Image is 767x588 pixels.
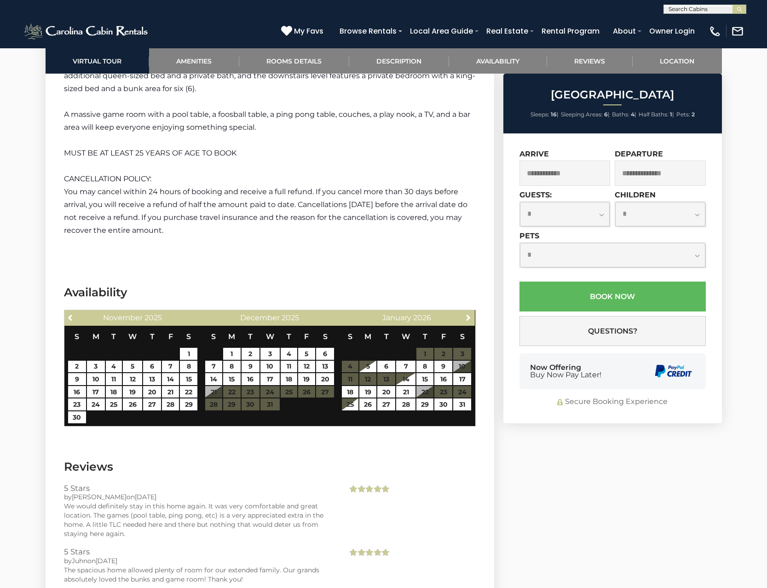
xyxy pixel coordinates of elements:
span: Buy Now Pay Later! [530,371,601,379]
a: Description [349,48,449,74]
span: You may cancel within 24 hours of booking and receive a full refund. If you cancel more than 30 d... [64,187,467,235]
span: [PERSON_NAME] [72,493,127,501]
span: Tuesday [111,332,116,341]
a: Amenities [149,48,239,74]
a: Location [633,48,722,74]
a: 19 [359,386,376,398]
li: | [531,109,559,121]
label: Departure [615,150,663,158]
img: White-1-2.png [23,22,150,40]
a: 10 [87,373,105,385]
a: 1 [180,348,197,360]
span: Saturday [460,332,465,341]
a: 18 [281,373,297,385]
a: 6 [143,361,161,373]
a: 19 [123,386,142,398]
a: 8 [223,361,240,373]
a: 14 [396,373,415,385]
span: Friday [304,332,309,341]
img: phone-regular-white.png [709,25,721,38]
a: 8 [180,361,197,373]
div: by on [64,556,334,565]
a: Local Area Guide [405,23,478,39]
span: Monday [364,332,371,341]
a: Previous [65,311,77,323]
a: 11 [106,373,122,385]
a: 28 [162,398,179,410]
a: 3 [87,361,105,373]
a: 9 [68,373,86,385]
div: We would definitely stay in this home again. It was very comfortable and great location. The game... [64,502,334,538]
button: Book Now [519,282,706,311]
a: 14 [162,373,179,385]
a: 10 [260,361,280,373]
span: Thursday [150,332,155,341]
h3: Availability [64,284,476,300]
span: Sunday [211,332,216,341]
span: Wednesday [128,332,137,341]
a: 13 [143,373,161,385]
span: [DATE] [96,557,117,565]
strong: 2 [692,111,695,118]
a: 5 [298,348,315,360]
a: 6 [316,348,334,360]
a: 9 [434,361,452,373]
a: 12 [123,373,142,385]
span: Tuesday [384,332,389,341]
a: 21 [162,386,179,398]
a: 5 [359,361,376,373]
a: 20 [377,386,395,398]
label: Pets [519,231,539,240]
span: Wednesday [266,332,274,341]
span: Monday [92,332,99,341]
li: | [639,109,674,121]
li: | [561,109,610,121]
a: My Favs [281,25,326,37]
a: 17 [87,386,105,398]
span: Half Baths: [639,111,669,118]
a: 1 [223,348,240,360]
span: Friday [168,332,173,341]
a: 5 [123,361,142,373]
a: Rental Program [537,23,604,39]
span: Saturday [186,332,191,341]
span: Baths: [612,111,629,118]
a: Browse Rentals [335,23,401,39]
a: 25 [342,398,358,410]
span: Previous [67,314,75,321]
a: 28 [396,398,415,410]
div: by on [64,492,334,502]
a: 18 [342,386,358,398]
span: My Favs [294,25,323,37]
a: 15 [416,373,433,385]
a: 30 [434,398,452,410]
div: The spacious home allowed plenty of room for our extended family. Our grands absolutely loved the... [64,565,334,584]
span: [DATE] [135,493,156,501]
a: 18 [106,386,122,398]
span: Sunday [75,332,79,341]
a: 29 [416,398,433,410]
img: mail-regular-white.png [731,25,744,38]
a: 11 [281,361,297,373]
h3: 5 Stars [64,548,334,556]
span: CANCELLATION POLICY: [64,174,151,183]
a: 21 [396,386,415,398]
a: 14 [205,373,222,385]
span: Pets: [676,111,690,118]
a: 7 [205,361,222,373]
a: 27 [143,398,161,410]
span: 2025 [144,313,162,322]
a: 20 [143,386,161,398]
span: January [382,313,411,322]
a: 13 [316,361,334,373]
span: A massive game room with a pool table, a foosball table, a ping pong table, couches, a play nook,... [64,110,470,132]
span: Sleeping Areas: [561,111,603,118]
a: 9 [242,361,260,373]
span: 2026 [413,313,431,322]
span: Saturday [323,332,328,341]
a: 24 [87,398,105,410]
label: Guests: [519,190,552,199]
h3: 5 Stars [64,484,334,492]
label: Arrive [519,150,549,158]
a: Rooms Details [239,48,349,74]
